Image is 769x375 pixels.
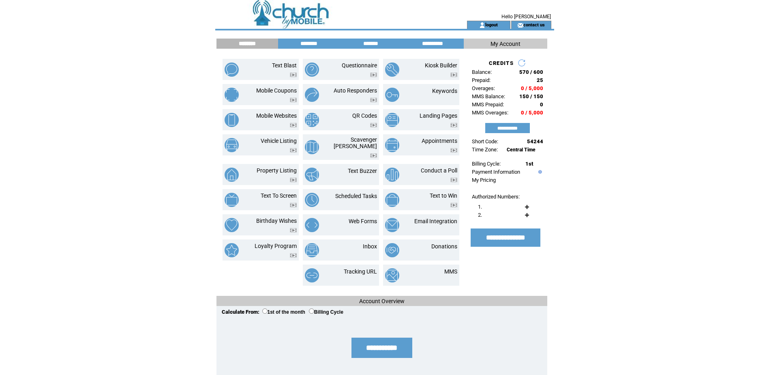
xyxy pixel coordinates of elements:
span: 570 / 600 [519,69,543,75]
label: Billing Cycle [309,309,343,315]
span: MMS Overages: [472,110,508,116]
span: Prepaid: [472,77,491,83]
span: 0 / 5,000 [521,110,543,116]
a: MMS [444,268,457,275]
img: video.png [450,178,457,182]
img: video.png [290,123,297,127]
a: Donations [431,243,457,250]
span: Hello [PERSON_NAME] [501,14,551,19]
img: video.png [450,123,457,127]
span: 150 / 150 [519,93,543,99]
img: text-to-screen.png [225,193,239,207]
img: mms.png [385,268,399,282]
a: Vehicle Listing [261,138,297,144]
span: 1. [478,204,482,210]
a: Landing Pages [420,112,457,119]
img: text-to-win.png [385,193,399,207]
input: 1st of the month [262,308,268,314]
img: video.png [290,148,297,153]
img: kiosk-builder.png [385,62,399,77]
span: 1st [525,161,533,167]
span: Billing Cycle: [472,161,501,167]
img: scheduled-tasks.png [305,193,319,207]
a: Inbox [363,243,377,250]
span: Account Overview [359,298,405,304]
img: video.png [290,203,297,207]
img: donations.png [385,243,399,257]
img: video.png [290,228,297,233]
img: mobile-coupons.png [225,88,239,102]
img: qr-codes.png [305,113,319,127]
a: Auto Responders [334,87,377,94]
img: text-blast.png [225,62,239,77]
a: contact us [523,22,545,27]
img: account_icon.gif [479,22,485,28]
span: Authorized Numbers: [472,194,520,200]
img: inbox.png [305,243,319,257]
img: vehicle-listing.png [225,138,239,152]
span: Balance: [472,69,492,75]
span: Calculate From: [222,309,259,315]
a: Mobile Coupons [256,87,297,94]
span: 0 / 5,000 [521,85,543,91]
span: CREDITS [489,60,514,66]
span: MMS Balance: [472,93,505,99]
span: MMS Prepaid: [472,101,504,108]
a: Web Forms [349,218,377,224]
img: birthday-wishes.png [225,218,239,232]
a: Birthday Wishes [256,218,297,224]
a: Loyalty Program [255,243,297,249]
span: 0 [540,101,543,108]
a: Keywords [432,88,457,94]
img: keywords.png [385,88,399,102]
img: landing-pages.png [385,113,399,127]
img: conduct-a-poll.png [385,168,399,182]
a: Property Listing [257,167,297,174]
img: video.png [370,153,377,158]
img: video.png [370,123,377,127]
img: video.png [450,73,457,77]
span: Time Zone: [472,147,498,153]
span: My Account [491,41,521,47]
img: video.png [290,253,297,258]
a: Text Buzzer [348,168,377,174]
a: Scavenger [PERSON_NAME] [334,136,377,149]
a: Tracking URL [344,268,377,275]
a: Text Blast [272,62,297,69]
span: 54244 [527,138,543,144]
a: Appointments [422,138,457,144]
a: Scheduled Tasks [335,193,377,199]
img: questionnaire.png [305,62,319,77]
img: video.png [370,73,377,77]
a: logout [485,22,498,27]
img: video.png [290,98,297,102]
img: tracking-url.png [305,268,319,282]
a: Questionnaire [342,62,377,69]
img: video.png [370,98,377,102]
img: loyalty-program.png [225,243,239,257]
img: appointments.png [385,138,399,152]
label: 1st of the month [262,309,305,315]
img: video.png [450,148,457,153]
a: My Pricing [472,177,496,183]
a: QR Codes [352,112,377,119]
a: Text To Screen [261,192,297,199]
img: mobile-websites.png [225,113,239,127]
img: property-listing.png [225,168,239,182]
span: Overages: [472,85,495,91]
input: Billing Cycle [309,308,314,314]
span: 25 [537,77,543,83]
img: contact_us_icon.gif [517,22,523,28]
img: web-forms.png [305,218,319,232]
span: Short Code: [472,138,498,144]
span: 2. [478,212,482,218]
img: text-buzzer.png [305,168,319,182]
a: Mobile Websites [256,112,297,119]
img: auto-responders.png [305,88,319,102]
img: video.png [290,73,297,77]
a: Payment Information [472,169,520,175]
img: video.png [290,178,297,182]
img: email-integration.png [385,218,399,232]
a: Conduct a Poll [421,167,457,174]
img: scavenger-hunt.png [305,140,319,154]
